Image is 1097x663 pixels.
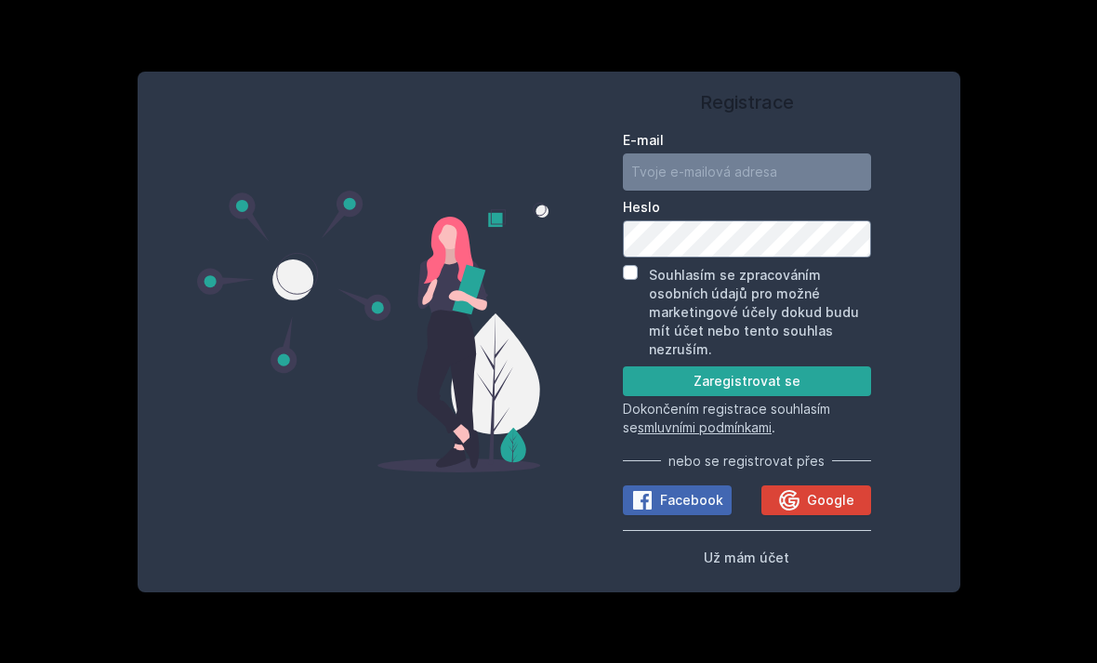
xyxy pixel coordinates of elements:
[761,485,870,515] button: Google
[704,550,789,565] span: Už mám účet
[623,366,871,396] button: Zaregistrovat se
[623,153,871,191] input: Tvoje e-mailová adresa
[807,491,854,510] span: Google
[623,198,871,217] label: Heslo
[660,491,723,510] span: Facebook
[668,452,825,471] span: nebo se registrovat přes
[623,400,871,437] p: Dokončením registrace souhlasím se .
[704,546,789,568] button: Už mám účet
[638,419,772,435] a: smluvními podmínkami
[623,131,871,150] label: E-mail
[623,88,871,116] h1: Registrace
[649,267,859,357] label: Souhlasím se zpracováním osobních údajů pro možné marketingové účely dokud budu mít účet nebo ten...
[623,485,732,515] button: Facebook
